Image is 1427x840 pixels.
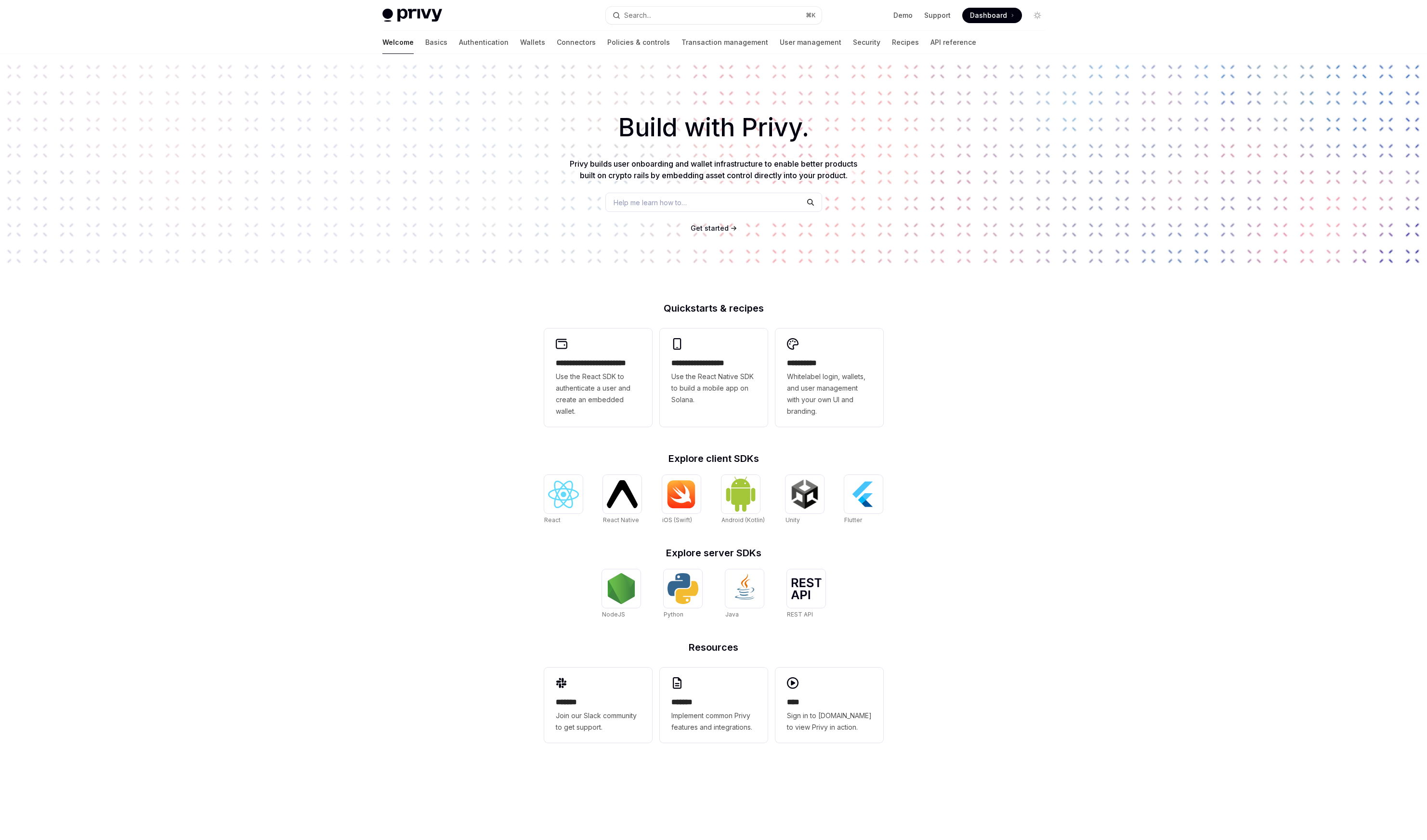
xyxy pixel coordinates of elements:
a: Transaction management [681,31,768,54]
img: NodeJS [606,573,637,604]
div: Search... [624,10,651,21]
a: UnityUnity [786,475,824,525]
a: Recipes [892,31,919,54]
a: ****Sign in to [DOMAIN_NAME] to view Privy in action. [775,668,883,743]
span: Dashboard [970,11,1007,20]
a: REST APIREST API [787,569,825,619]
span: Python [664,611,683,618]
a: **** *****Whitelabel login, wallets, and user management with your own UI and branding. [775,328,883,427]
a: Get started [691,223,729,233]
a: User management [780,31,841,54]
a: Demo [893,11,913,20]
span: Java [725,611,739,618]
span: Use the React SDK to authenticate a user and create an embedded wallet. [556,371,641,417]
a: **** **Join our Slack community to get support. [544,668,652,743]
img: React [548,481,579,508]
span: Unity [786,516,800,524]
a: Support [924,11,951,20]
a: Authentication [459,31,509,54]
span: REST API [787,611,813,618]
span: Use the React Native SDK to build a mobile app on Solana. [671,371,756,406]
h2: Resources [544,643,883,652]
span: Get started [691,224,729,232]
a: Security [853,31,880,54]
a: Dashboard [962,8,1022,23]
a: iOS (Swift)iOS (Swift) [662,475,701,525]
img: Python [668,573,698,604]
a: React NativeReact Native [603,475,641,525]
a: **** **Implement common Privy features and integrations. [660,668,768,743]
h1: Build with Privy. [15,109,1412,146]
span: Join our Slack community to get support. [556,710,641,733]
span: React Native [603,516,639,524]
button: Toggle dark mode [1030,8,1045,23]
a: NodeJSNodeJS [602,569,641,619]
h2: Quickstarts & recipes [544,303,883,313]
a: API reference [930,31,976,54]
img: Android (Kotlin) [725,476,756,512]
img: REST API [791,578,822,599]
h2: Explore server SDKs [544,548,883,558]
a: **** **** **** ***Use the React Native SDK to build a mobile app on Solana. [660,328,768,427]
h2: Explore client SDKs [544,454,883,463]
a: PythonPython [664,569,702,619]
a: Welcome [382,31,414,54]
a: Android (Kotlin)Android (Kotlin) [721,475,765,525]
span: Implement common Privy features and integrations. [671,710,756,733]
a: Basics [425,31,447,54]
button: Search...⌘K [606,7,822,24]
span: NodeJS [602,611,625,618]
a: JavaJava [725,569,764,619]
span: Help me learn how to… [614,197,687,208]
img: Java [729,573,760,604]
a: Connectors [557,31,596,54]
img: light logo [382,9,442,22]
img: Flutter [848,479,879,510]
span: ⌘ K [806,12,816,19]
a: FlutterFlutter [844,475,883,525]
img: React Native [607,480,638,508]
img: iOS (Swift) [666,480,697,509]
span: Privy builds user onboarding and wallet infrastructure to enable better products built on crypto ... [570,159,857,180]
span: Whitelabel login, wallets, and user management with your own UI and branding. [787,371,872,417]
a: Wallets [520,31,545,54]
span: React [544,516,561,524]
a: Policies & controls [607,31,670,54]
span: Android (Kotlin) [721,516,765,524]
img: Unity [789,479,820,510]
span: iOS (Swift) [662,516,692,524]
span: Sign in to [DOMAIN_NAME] to view Privy in action. [787,710,872,733]
a: ReactReact [544,475,583,525]
span: Flutter [844,516,862,524]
